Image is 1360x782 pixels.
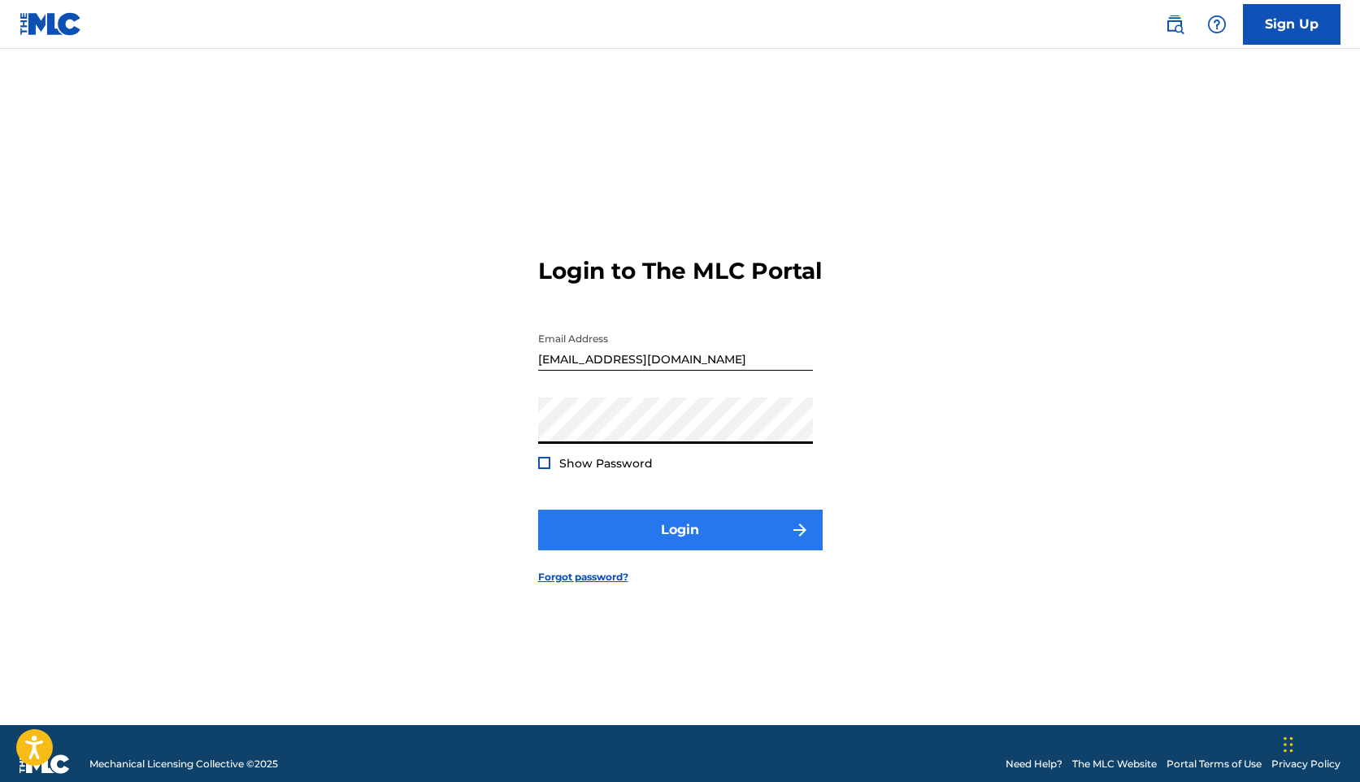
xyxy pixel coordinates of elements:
span: Mechanical Licensing Collective © 2025 [89,757,278,771]
h3: Login to The MLC Portal [538,257,822,285]
img: help [1207,15,1227,34]
img: f7272a7cc735f4ea7f67.svg [790,520,810,540]
a: Forgot password? [538,570,628,584]
img: logo [20,754,70,774]
div: Drag [1284,720,1293,769]
a: Need Help? [1006,757,1062,771]
button: Login [538,510,823,550]
a: Portal Terms of Use [1167,757,1262,771]
div: Help [1201,8,1233,41]
img: MLC Logo [20,12,82,36]
a: The MLC Website [1072,757,1157,771]
iframe: Chat Widget [1279,704,1360,782]
a: Sign Up [1243,4,1340,45]
a: Public Search [1158,8,1191,41]
a: Privacy Policy [1271,757,1340,771]
span: Show Password [559,456,653,471]
img: search [1165,15,1184,34]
